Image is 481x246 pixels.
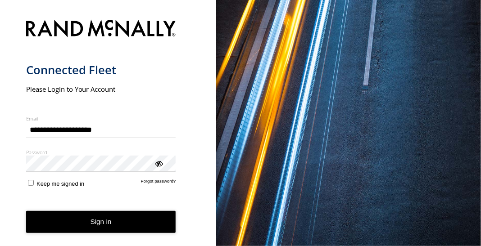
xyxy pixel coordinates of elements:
img: Rand McNally [26,18,176,41]
label: Password [26,149,176,156]
h1: Connected Fleet [26,63,176,77]
div: ViewPassword [154,159,163,168]
input: Keep me signed in [28,180,34,186]
button: Sign in [26,211,176,233]
span: Keep me signed in [36,180,84,187]
label: Email [26,115,176,122]
a: Forgot password? [141,179,176,187]
h2: Please Login to Your Account [26,85,176,94]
